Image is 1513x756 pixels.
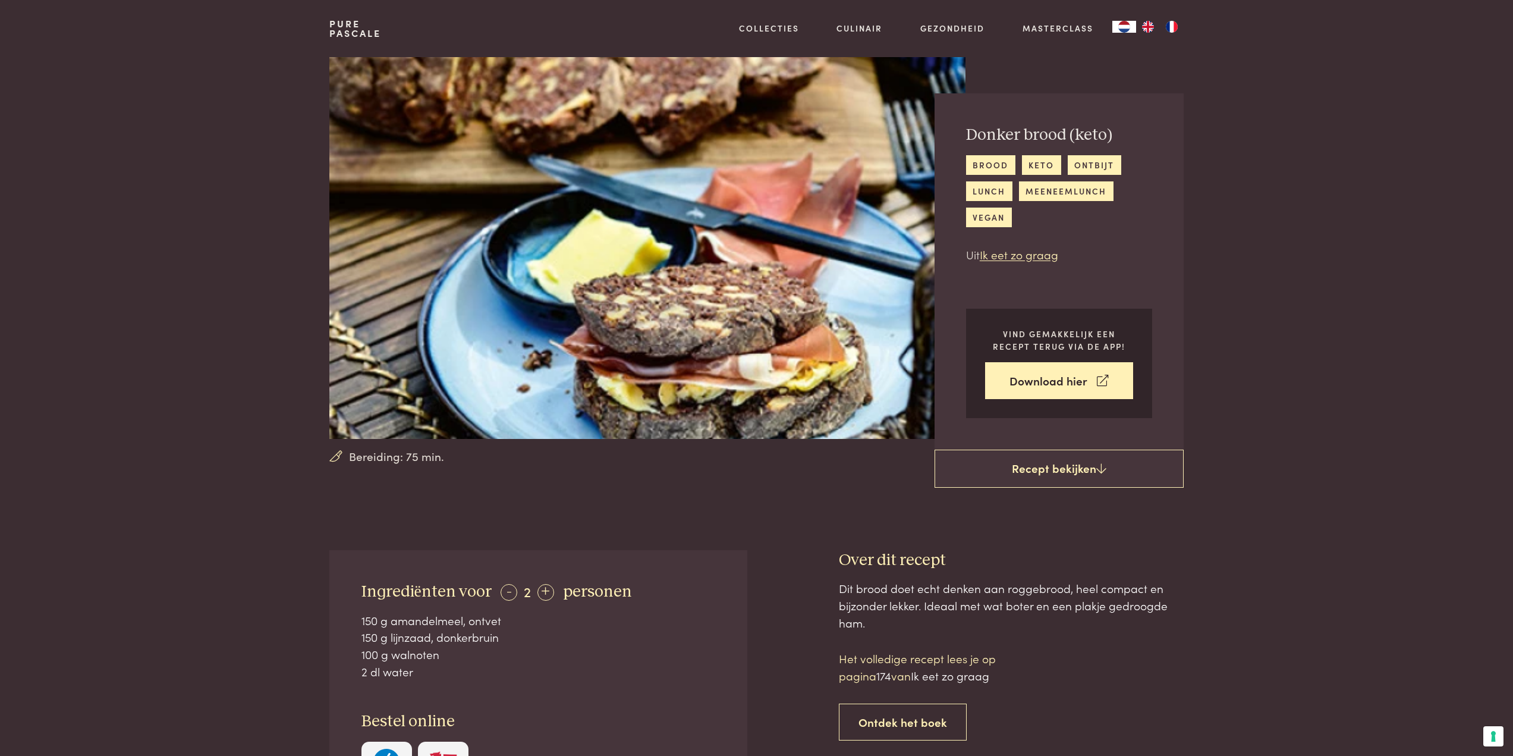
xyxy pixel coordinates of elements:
aside: Language selected: Nederlands [1112,21,1184,33]
ul: Language list [1136,21,1184,33]
a: Recept bekijken [935,450,1184,488]
img: Donker brood (keto) [329,57,965,439]
a: FR [1160,21,1184,33]
a: Collecties [739,22,799,34]
a: meeneemlunch [1019,181,1113,201]
div: 2 dl water [361,663,716,680]
span: Ik eet zo graag [911,667,989,683]
div: 100 g walnoten [361,646,716,663]
div: Dit brood doet echt denken aan roggebrood, heel compact en bijzonder lekker. Ideaal met wat boter... [839,580,1184,631]
a: brood [966,155,1015,175]
h3: Bestel online [361,711,716,732]
span: Ingrediënten voor [361,584,492,600]
a: ontbijt [1068,155,1121,175]
a: Download hier [985,362,1133,400]
div: 150 g amandelmeel, ontvet [361,612,716,629]
a: EN [1136,21,1160,33]
a: Gezondheid [920,22,984,34]
div: Language [1112,21,1136,33]
div: + [537,584,554,601]
a: Masterclass [1023,22,1093,34]
div: - [501,584,517,601]
a: vegan [966,208,1012,227]
a: PurePascale [329,19,381,38]
h2: Donker brood (keto) [966,125,1152,146]
div: 150 g lijnzaad, donkerbruin [361,629,716,646]
span: personen [563,584,632,600]
a: keto [1022,155,1061,175]
p: Vind gemakkelijk een recept terug via de app! [985,328,1133,352]
a: NL [1112,21,1136,33]
a: Culinair [836,22,882,34]
p: Het volledige recept lees je op pagina van [839,650,1041,684]
span: 174 [876,667,891,683]
p: Uit [966,246,1152,263]
span: Bereiding: 75 min. [349,448,444,465]
button: Uw voorkeuren voor toestemming voor trackingtechnologieën [1483,726,1503,746]
a: Ontdek het boek [839,704,967,741]
a: lunch [966,181,1012,201]
h3: Over dit recept [839,550,1184,571]
span: 2 [524,581,531,601]
a: Ik eet zo graag [980,246,1058,262]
